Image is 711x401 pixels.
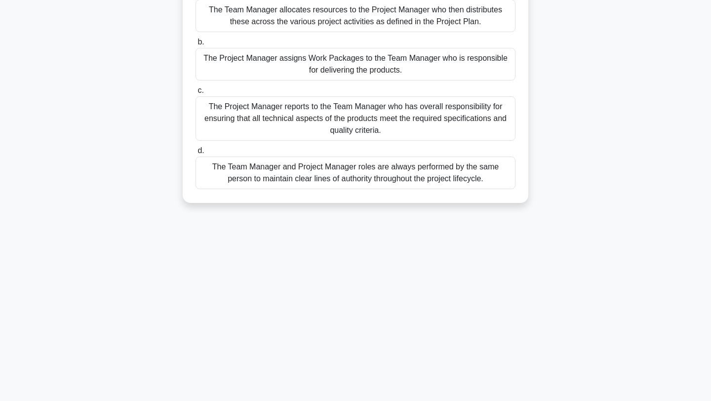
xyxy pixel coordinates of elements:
span: c. [197,86,203,94]
span: d. [197,146,204,155]
div: The Project Manager reports to the Team Manager who has overall responsibility for ensuring that ... [196,96,515,141]
div: The Project Manager assigns Work Packages to the Team Manager who is responsible for delivering t... [196,48,515,80]
div: The Team Manager and Project Manager roles are always performed by the same person to maintain cl... [196,157,515,189]
span: b. [197,38,204,46]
